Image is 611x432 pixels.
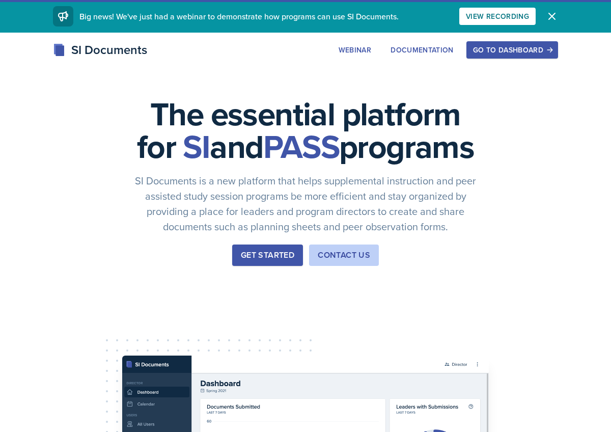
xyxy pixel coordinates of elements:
button: View Recording [459,8,536,25]
button: Get Started [232,245,303,266]
button: Webinar [332,41,378,59]
div: SI Documents [53,41,147,59]
div: Contact Us [318,249,370,261]
button: Documentation [384,41,460,59]
div: Webinar [339,46,371,54]
button: Go to Dashboard [466,41,558,59]
div: Go to Dashboard [473,46,551,54]
div: Get Started [241,249,294,261]
button: Contact Us [309,245,379,266]
div: View Recording [466,12,529,20]
div: Documentation [391,46,454,54]
span: Big news! We've just had a webinar to demonstrate how programs can use SI Documents. [79,11,399,22]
